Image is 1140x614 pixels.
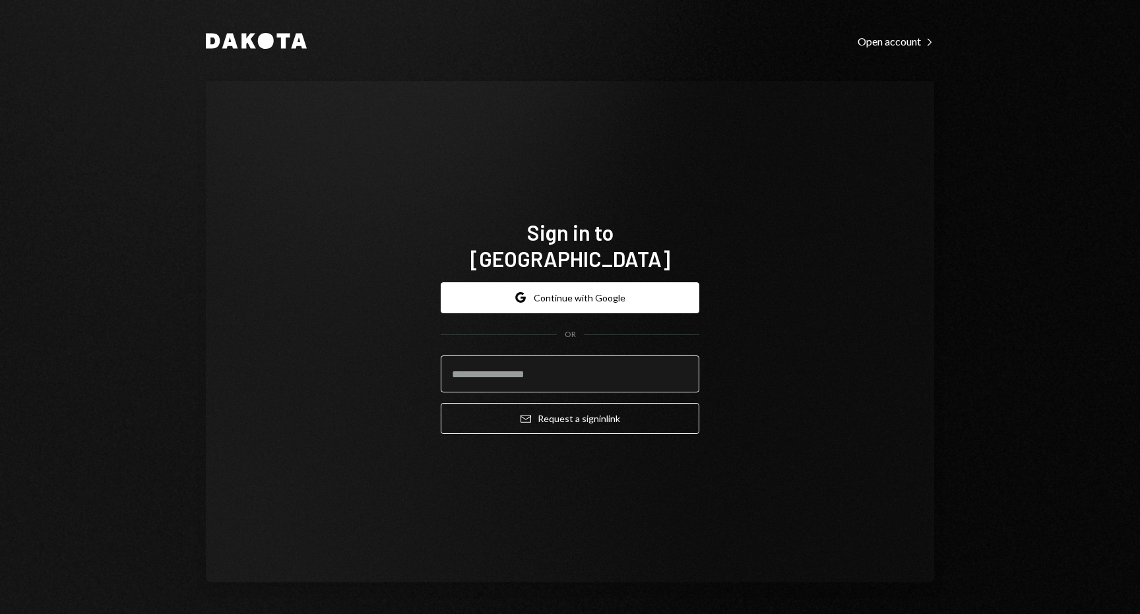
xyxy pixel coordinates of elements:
button: Request a signinlink [441,403,699,434]
div: Open account [858,35,934,48]
a: Open account [858,34,934,48]
div: OR [565,329,576,340]
h1: Sign in to [GEOGRAPHIC_DATA] [441,219,699,272]
button: Continue with Google [441,282,699,313]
